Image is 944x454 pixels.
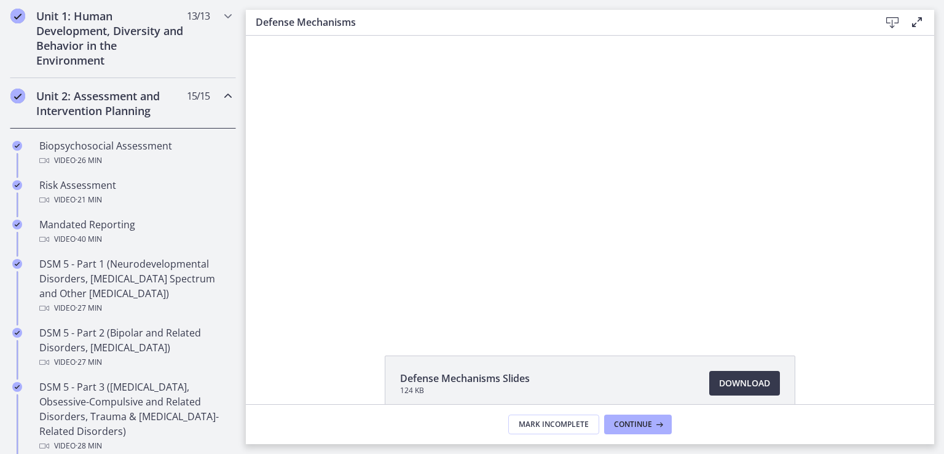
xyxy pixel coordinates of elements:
span: · 40 min [76,232,102,247]
div: DSM 5 - Part 2 (Bipolar and Related Disorders, [MEDICAL_DATA]) [39,325,231,370]
span: 13 / 13 [187,9,210,23]
span: Mark Incomplete [519,420,589,429]
span: · 21 min [76,193,102,207]
span: 124 KB [400,386,530,396]
h2: Unit 1: Human Development, Diversity and Behavior in the Environment [36,9,186,68]
div: Risk Assessment [39,178,231,207]
div: DSM 5 - Part 3 ([MEDICAL_DATA], Obsessive-Compulsive and Related Disorders, Trauma & [MEDICAL_DAT... [39,380,231,453]
span: · 26 min [76,153,102,168]
h2: Unit 2: Assessment and Intervention Planning [36,89,186,118]
i: Completed [12,259,22,269]
span: 15 / 15 [187,89,210,103]
div: Video [39,301,231,316]
span: Download [719,376,770,391]
i: Completed [10,89,25,103]
div: Video [39,355,231,370]
div: Mandated Reporting [39,217,231,247]
iframe: Video Lesson [246,36,934,327]
i: Completed [12,328,22,338]
a: Download [709,371,780,396]
span: · 27 min [76,301,102,316]
i: Completed [12,141,22,151]
div: Video [39,153,231,168]
button: Continue [604,415,672,434]
div: Biopsychosocial Assessment [39,138,231,168]
span: · 27 min [76,355,102,370]
span: · 28 min [76,439,102,453]
div: Video [39,232,231,247]
div: Video [39,193,231,207]
div: DSM 5 - Part 1 (Neurodevelopmental Disorders, [MEDICAL_DATA] Spectrum and Other [MEDICAL_DATA]) [39,257,231,316]
i: Completed [12,382,22,392]
i: Completed [12,220,22,229]
i: Completed [10,9,25,23]
div: Video [39,439,231,453]
h3: Defense Mechanisms [256,15,860,30]
button: Mark Incomplete [508,415,599,434]
i: Completed [12,180,22,190]
span: Continue [614,420,652,429]
span: Defense Mechanisms Slides [400,371,530,386]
